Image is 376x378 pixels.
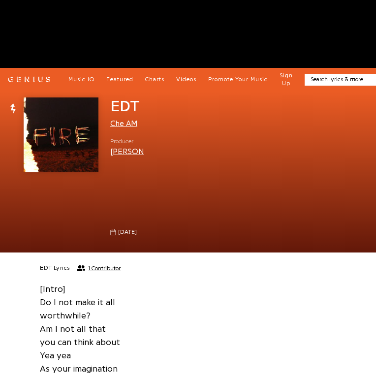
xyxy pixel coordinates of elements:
[110,98,140,114] span: EDT
[88,265,121,272] span: 1 Contributor
[118,228,137,236] span: [DATE]
[176,76,196,82] span: Videos
[208,76,268,84] a: Promote Your Music
[280,72,293,88] button: Sign Up
[145,76,164,82] span: Charts
[110,120,137,127] a: Che AM
[106,76,133,82] span: Featured
[208,76,268,82] span: Promote Your Music
[68,76,94,82] span: Music IQ
[110,137,173,146] span: Producer
[106,76,133,84] a: Featured
[40,264,69,272] h2: EDT Lyrics
[176,76,196,84] a: Videos
[68,76,94,84] a: Music IQ
[77,265,121,272] button: 1 Contributor
[24,97,98,172] img: Cover art for EDT by Che AM
[145,76,164,84] a: Charts
[110,148,173,156] a: [PERSON_NAME]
